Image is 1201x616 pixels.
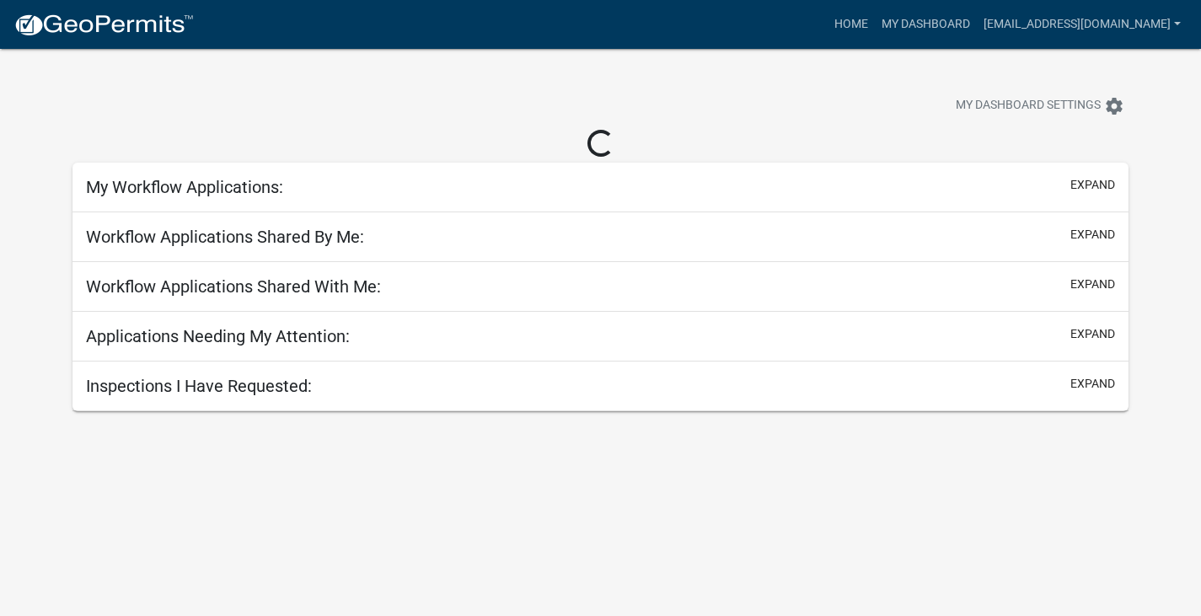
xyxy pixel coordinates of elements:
[828,8,875,40] a: Home
[86,177,283,197] h5: My Workflow Applications:
[942,89,1138,122] button: My Dashboard Settingssettings
[1070,226,1115,244] button: expand
[86,376,312,396] h5: Inspections I Have Requested:
[86,276,381,297] h5: Workflow Applications Shared With Me:
[1070,176,1115,194] button: expand
[956,96,1101,116] span: My Dashboard Settings
[1070,276,1115,293] button: expand
[1104,96,1124,116] i: settings
[1070,375,1115,393] button: expand
[86,227,364,247] h5: Workflow Applications Shared By Me:
[1070,325,1115,343] button: expand
[875,8,977,40] a: My Dashboard
[977,8,1188,40] a: [EMAIL_ADDRESS][DOMAIN_NAME]
[86,326,350,346] h5: Applications Needing My Attention:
